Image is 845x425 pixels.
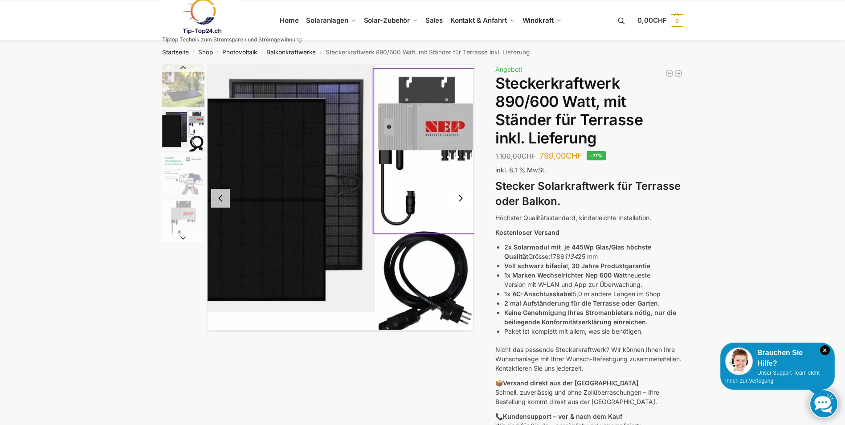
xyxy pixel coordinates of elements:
a: Windkraft [518,0,565,41]
span: / [316,49,325,56]
span: / [213,49,222,56]
span: 1786 25 mm [550,253,598,260]
img: H2c172fe1dfc145729fae6a5890126e09w.jpg_960x960_39c920dd-527c-43d8-9d2f-57e1d41b5fed_1445x [162,154,204,196]
strong: Stecker Solarkraftwerk für Terrasse oder Balkon. [495,180,681,208]
a: Balkonkraftwerk 890/600 Watt bificial Glas/Glas [665,69,674,78]
button: Previous slide [162,63,204,72]
span: Kontakt & Anfahrt [450,16,507,25]
img: Balkonkraftwerk 860 [207,64,475,332]
li: 2 / 11 [207,64,475,332]
span: Unser Support-Team steht Ihnen zur Verfügung [725,370,820,384]
strong: 30 Jahre Produktgarantie [571,262,650,270]
strong: 1x Marken Wechselrichter Nep 600 Watt [504,271,627,279]
span: CHF [566,151,582,160]
img: Customer service [725,347,753,375]
div: Brauchen Sie Hilfe? [725,347,830,369]
img: nep-microwechselrichter-600w [162,199,204,241]
strong: Versand direkt aus der [GEOGRAPHIC_DATA] [503,379,638,387]
a: Shop [198,49,213,56]
img: Solaranlagen Terrasse, Garten Balkon [162,64,204,107]
bdi: 799,00 [539,151,582,160]
strong: Voll schwarz bifacial, [504,262,570,270]
p: 📦 Schnell, zuverlässig und ohne Zollüberraschungen – Ihre Bestellung kommt direkt aus der [GEOGRA... [495,378,683,406]
span: 0 [671,14,683,27]
span: -27% [587,151,606,160]
a: Solaranlagen [302,0,360,41]
a: Balkonkraftwerke [266,49,316,56]
a: Startseite [162,49,189,56]
li: Grösse: [504,242,683,261]
li: Paket ist komplett mit allem, was sie benötigen. [504,327,683,336]
strong: 1x AC-Anschlusskabel [504,290,573,298]
strong: Kundensupport – vor & nach dem Kauf [503,413,622,420]
span: inkl. 8,1 % MwSt. [495,166,546,174]
button: Next slide [451,189,470,208]
a: Balkonkraftwerk 1780 Watt mit 4 KWh Zendure Batteriespeicher Notstrom fähig [674,69,683,78]
strong: 2x Solarmodul mit je 445Wp Glas/Glas höchste Qualität [504,243,651,260]
p: Höchster Qualitätsstandard, kinderleichte Installation. [495,213,683,222]
span: / [257,49,266,56]
span: CHF [522,152,535,160]
bdi: 1.100,00 [495,152,535,160]
li: 5,0 m andere Längen im Shop [504,289,683,298]
a: Kontakt & Anfahrt [446,0,518,41]
li: 2 / 11 [160,108,204,153]
li: 4 / 11 [160,197,204,242]
button: Previous slide [211,189,230,208]
li: neueste Version mit W-LAN und App zur Überwachung. [504,270,683,289]
em: 1134 [564,253,578,260]
li: 1 / 11 [160,64,204,108]
h1: Steckerkraftwerk 890/600 Watt, mit Ständer für Terrasse inkl. Lieferung [495,74,683,147]
span: Angebot! [495,65,523,73]
span: Windkraft [523,16,554,25]
a: Photovoltaik [222,49,257,56]
span: 0,00 [637,16,666,25]
span: / [189,49,198,56]
strong: 2 mal Aufständerung für die Terrasse oder Garten. [504,299,660,307]
a: Solar-Zubehör [360,0,421,41]
strong: Keine Genehmigung Ihres Stromanbieters nötig, nur die beiliegende Konformitätserklärung einreichen. [504,309,676,326]
span: Solaranlagen [306,16,348,25]
a: Sales [421,0,446,41]
li: 5 / 11 [160,242,204,286]
li: 3 / 11 [160,153,204,197]
a: 0,00CHF 0 [637,7,683,34]
p: Tiptop Technik zum Stromsparen und Stromgewinnung [162,37,302,42]
button: Next slide [162,233,204,242]
span: Sales [425,16,443,25]
img: Balkonkraftwerk 860 [162,110,204,152]
span: CHF [653,16,667,25]
i: Schließen [820,345,830,355]
p: Nicht das passende Steckerkraftwerk? Wir können Ihnen Ihre Wunschanlage mit Ihrer Wunsch-Befestig... [495,345,683,373]
strong: Kostenloser Versand [495,229,559,236]
span: Solar-Zubehör [364,16,410,25]
nav: Breadcrumb [146,41,699,64]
